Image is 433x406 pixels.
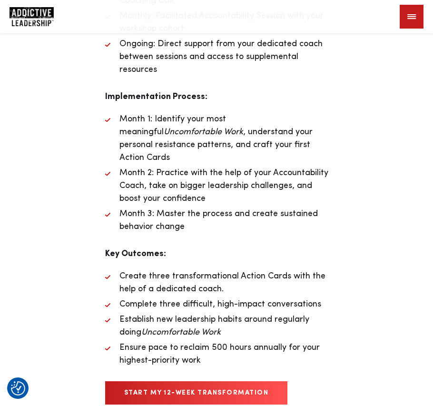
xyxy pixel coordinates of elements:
span: Uncomfortable Work [141,328,221,337]
button: Consent Preferences [11,381,25,396]
img: Revisit consent button [11,381,25,396]
span: Ensure pace to reclaim 500 hours annually for your highest-priority work [119,343,320,365]
span: Month 2: Practice with the help of your Accountability Coach, take on bigger leadership challenge... [119,168,328,203]
span: Uncomfortable Work [164,128,243,136]
span: Month 1: Identify your most meaningful [119,115,226,136]
span: Establish new leadership habits around regularly doing [119,315,309,337]
span: Ongoing: Direct support from your dedicated coach between sessions and access to supplemental res... [119,40,323,74]
span: Create three transformational Action Cards with the help of a dedicated coach. [119,272,325,293]
b: Implementation Process: [105,92,207,101]
b: Key Outcomes: [105,249,166,258]
a: START MY 12-WEEK TRANSFORMATION [105,381,288,405]
img: Company Logo [10,7,54,26]
a: Home [10,7,67,26]
span: Month 3: Master the process and create sustained behavior change [119,209,318,231]
span: Complete three difficult, high-impact conversations [119,300,321,308]
span: , understand your personal resistance patterns, and craft your first Action Cards [119,128,313,162]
